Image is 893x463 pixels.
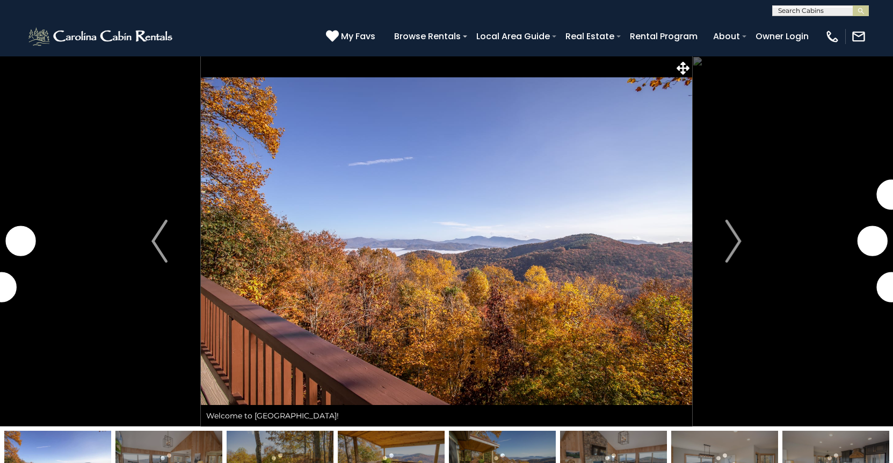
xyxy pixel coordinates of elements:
img: arrow [151,220,168,263]
img: arrow [725,220,742,263]
div: Welcome to [GEOGRAPHIC_DATA]! [201,405,692,426]
a: Real Estate [560,27,620,46]
img: mail-regular-white.png [851,29,866,44]
a: Local Area Guide [471,27,555,46]
img: phone-regular-white.png [825,29,840,44]
a: Browse Rentals [389,27,466,46]
button: Previous [118,56,201,426]
button: Next [692,56,775,426]
a: My Favs [326,30,378,44]
img: White-1-2.png [27,26,176,47]
span: My Favs [341,30,375,43]
a: Owner Login [750,27,814,46]
a: Rental Program [625,27,703,46]
a: About [708,27,745,46]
